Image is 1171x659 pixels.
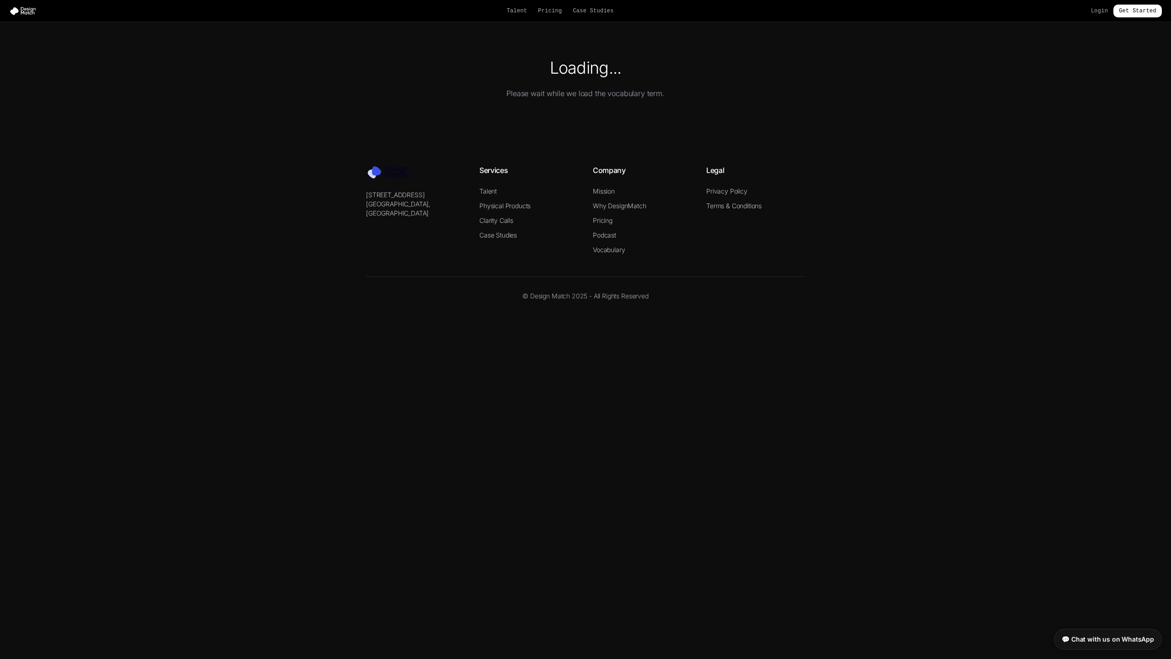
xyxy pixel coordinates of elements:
[366,200,465,218] p: [GEOGRAPHIC_DATA], [GEOGRAPHIC_DATA]
[593,246,625,254] a: Vocabulary
[479,231,517,239] a: Case Studies
[276,88,895,99] p: Please wait while we load the vocabulary term.
[706,165,805,176] h4: Legal
[593,187,615,195] a: Mission
[276,59,895,77] h1: Loading...
[593,231,616,239] a: Podcast
[573,7,613,15] a: Case Studies
[366,190,465,200] p: [STREET_ADDRESS]
[479,202,531,210] a: Physical Products
[593,216,612,224] a: Pricing
[593,202,646,210] a: Why DesignMatch
[706,202,762,210] a: Terms & Conditions
[538,7,562,15] a: Pricing
[1054,629,1162,650] a: 💬 Chat with us on WhatsApp
[706,187,747,195] a: Privacy Policy
[479,187,497,195] a: Talent
[9,6,40,16] img: Design Match
[366,165,416,179] img: Design Match
[479,216,513,224] a: Clarity Calls
[366,292,805,301] p: © Design Match 2025 - All Rights Reserved
[1091,7,1108,15] a: Login
[1113,5,1162,17] a: Get Started
[507,7,527,15] a: Talent
[479,165,578,176] h4: Services
[593,165,692,176] h4: Company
